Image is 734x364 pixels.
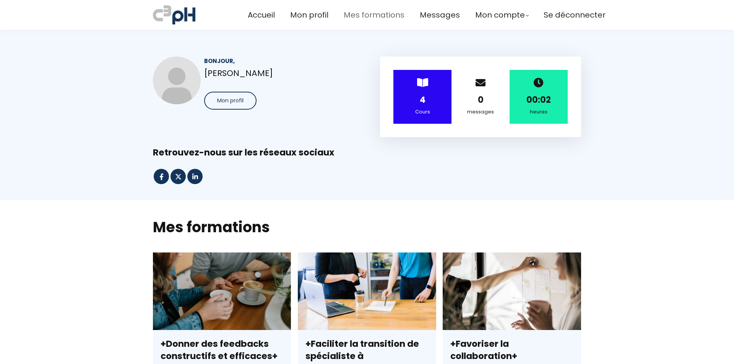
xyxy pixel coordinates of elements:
strong: 0 [478,94,484,106]
a: Messages [420,9,460,21]
div: > [393,70,451,124]
img: 68792c442b06c1e1d10e00a8.jpg [153,57,201,104]
strong: 00:02 [526,94,551,106]
div: messages [461,108,500,116]
button: Mon profil [204,92,257,110]
span: Mon profil [217,97,244,105]
a: Mes formations [344,9,404,21]
div: heures [519,108,558,116]
span: Mon compte [475,9,525,21]
img: a70bc7685e0efc0bd0b04b3506828469.jpeg [153,4,195,26]
h2: Mes formations [153,217,581,237]
div: Cours [403,108,442,116]
div: Retrouvez-nous sur les réseaux sociaux [153,147,581,159]
strong: 4 [420,94,425,106]
div: Bonjour, [204,57,354,65]
a: Mon profil [290,9,328,21]
a: Accueil [248,9,275,21]
a: Se déconnecter [544,9,606,21]
p: [PERSON_NAME] [204,66,354,80]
